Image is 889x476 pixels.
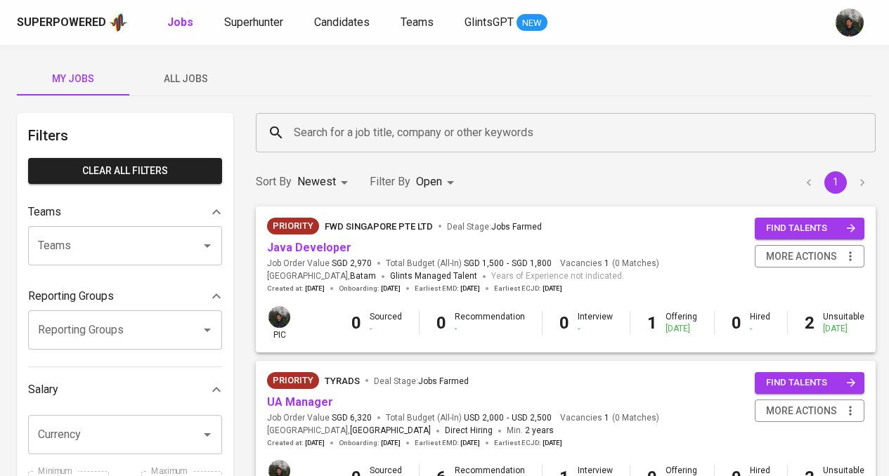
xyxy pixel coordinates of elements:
img: app logo [109,12,128,33]
span: Vacancies ( 0 Matches ) [560,258,659,270]
b: 0 [732,313,741,333]
span: [DATE] [381,438,401,448]
span: - [507,258,509,270]
a: Superpoweredapp logo [17,12,128,33]
button: Open [197,236,217,256]
span: Direct Hiring [445,425,493,435]
span: Vacancies ( 0 Matches ) [560,412,659,424]
span: [GEOGRAPHIC_DATA] , [267,270,376,284]
b: 0 [351,313,361,333]
h6: Filters [28,124,222,147]
div: - [578,323,613,335]
button: more actions [755,245,864,268]
button: Open [197,320,217,340]
span: SGD 1,500 [464,258,504,270]
p: Filter By [370,173,410,190]
a: UA Manager [267,395,333,409]
span: NEW [517,16,547,30]
span: Earliest ECJD : [494,438,562,448]
span: [DATE] [305,284,325,293]
a: GlintsGPT NEW [465,14,547,32]
span: Job Order Value [267,412,372,424]
button: find talents [755,218,864,239]
p: Sort By [256,173,292,190]
span: Onboarding : [339,284,401,293]
span: Priority [267,373,319,388]
span: [DATE] [381,284,401,293]
span: Jobs Farmed [491,222,542,232]
span: [DATE] [305,438,325,448]
span: Onboarding : [339,438,401,448]
a: Superhunter [224,14,286,32]
span: Created at : [267,284,325,293]
a: Teams [401,14,436,32]
span: Candidates [314,15,370,29]
div: Open [416,169,459,195]
img: glenn@glints.com [268,306,290,328]
span: Earliest ECJD : [494,284,562,293]
span: more actions [766,248,837,265]
span: [DATE] [460,284,480,293]
span: Earliest EMD : [415,284,480,293]
span: Earliest EMD : [415,438,480,448]
div: Interview [578,311,613,335]
span: Superhunter [224,15,283,29]
img: glenn@glints.com [836,8,864,37]
div: Offering [666,311,697,335]
div: pic [267,305,292,341]
span: SGD 2,970 [332,258,372,270]
b: 2 [805,313,815,333]
span: Priority [267,219,319,233]
div: Recommendation [455,311,525,335]
span: Teams [401,15,434,29]
span: Deal Stage : [374,376,469,386]
span: Tyrads [325,376,360,386]
span: SGD 6,320 [332,412,372,424]
button: more actions [755,399,864,423]
div: - [750,323,770,335]
span: Clear All filters [39,162,211,180]
div: Hired [750,311,770,335]
div: Newest [297,169,353,195]
span: [DATE] [543,284,562,293]
p: Newest [297,173,336,190]
div: New Job received from Demand Team [267,218,319,234]
span: USD 2,000 [464,412,504,424]
span: FWD Singapore Pte Ltd [325,221,433,232]
span: Created at : [267,438,325,448]
span: - [507,412,509,424]
span: All Jobs [138,70,233,88]
a: Jobs [167,14,196,32]
span: My Jobs [25,70,121,88]
span: Total Budget (All-In) [386,258,552,270]
p: Salary [28,381,58,398]
span: Years of Experience not indicated. [491,270,624,284]
a: Java Developer [267,241,351,254]
div: Reporting Groups [28,282,222,310]
span: SGD 1,800 [512,258,552,270]
span: find talents [766,220,856,237]
span: 1 [602,412,609,424]
span: USD 2,500 [512,412,552,424]
button: Open [197,425,217,444]
p: Teams [28,204,61,220]
div: New Job received from Demand Team [267,372,319,389]
span: Jobs Farmed [418,376,469,386]
b: 0 [436,313,446,333]
span: Deal Stage : [447,222,542,232]
b: 0 [559,313,569,333]
div: Unsuitable [823,311,864,335]
p: Reporting Groups [28,288,114,305]
span: Job Order Value [267,258,372,270]
nav: pagination navigation [796,171,876,194]
span: GlintsGPT [465,15,514,29]
div: Superpowered [17,15,106,31]
button: Clear All filters [28,158,222,184]
b: Jobs [167,15,193,29]
span: 1 [602,258,609,270]
div: Salary [28,376,222,404]
span: find talents [766,375,856,391]
span: 2 years [525,425,554,435]
b: 1 [647,313,657,333]
div: [DATE] [666,323,697,335]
